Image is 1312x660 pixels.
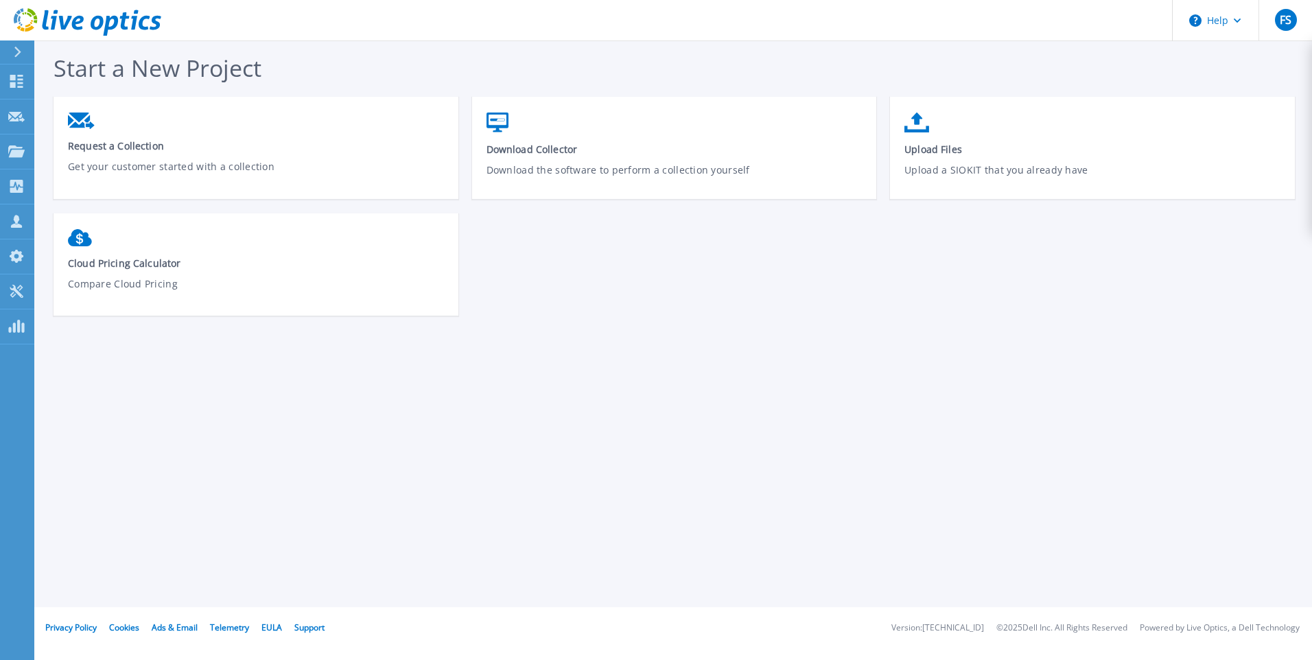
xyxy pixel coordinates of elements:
span: Start a New Project [54,52,261,84]
li: © 2025 Dell Inc. All Rights Reserved [996,624,1127,633]
span: FS [1280,14,1291,25]
p: Upload a SIOKIT that you already have [904,163,1281,194]
a: Ads & Email [152,622,198,633]
a: Cloud Pricing CalculatorCompare Cloud Pricing [54,222,458,318]
p: Compare Cloud Pricing [68,276,445,308]
a: Cookies [109,622,139,633]
li: Version: [TECHNICAL_ID] [891,624,984,633]
span: Upload Files [904,143,1281,156]
a: Privacy Policy [45,622,97,633]
a: Download CollectorDownload the software to perform a collection yourself [472,106,877,204]
span: Download Collector [487,143,863,156]
span: Cloud Pricing Calculator [68,257,445,270]
a: Request a CollectionGet your customer started with a collection [54,106,458,200]
a: Upload FilesUpload a SIOKIT that you already have [890,106,1295,204]
a: Support [294,622,325,633]
li: Powered by Live Optics, a Dell Technology [1140,624,1300,633]
span: Request a Collection [68,139,445,152]
a: EULA [261,622,282,633]
p: Get your customer started with a collection [68,159,445,191]
p: Download the software to perform a collection yourself [487,163,863,194]
a: Telemetry [210,622,249,633]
